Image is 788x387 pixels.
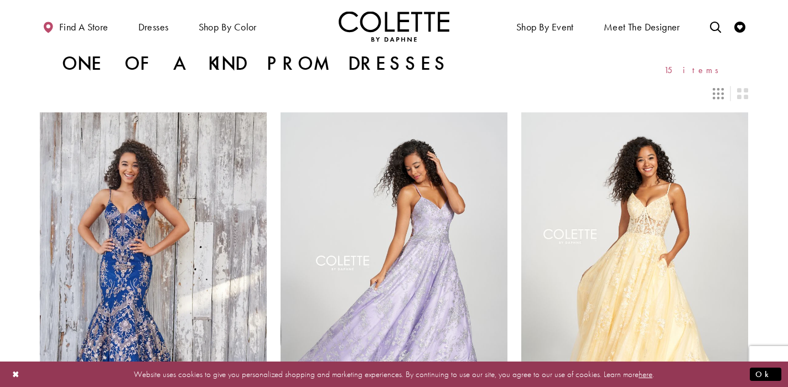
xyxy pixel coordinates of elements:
button: Submit Dialog [750,367,781,381]
a: Meet the designer [601,11,683,42]
span: Meet the designer [604,22,680,33]
span: Shop By Event [514,11,577,42]
img: Colette by Daphne [339,11,449,42]
span: Find a store [59,22,108,33]
a: Find a store [40,11,111,42]
span: Dresses [136,11,172,42]
span: Switch layout to 3 columns [713,88,724,99]
span: Shop by color [196,11,260,42]
span: Shop by color [199,22,257,33]
div: Layout Controls [33,81,755,106]
a: here [639,368,652,379]
a: Check Wishlist [732,11,748,42]
span: 15 items [664,65,726,75]
p: Website uses cookies to give you personalized shopping and marketing experiences. By continuing t... [80,367,708,381]
span: Switch layout to 2 columns [737,88,748,99]
button: Close Dialog [7,364,25,384]
h1: One of a Kind Prom Dresses [62,53,450,75]
span: Shop By Event [516,22,574,33]
a: Toggle search [707,11,724,42]
span: Dresses [138,22,169,33]
a: Visit Home Page [339,11,449,42]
